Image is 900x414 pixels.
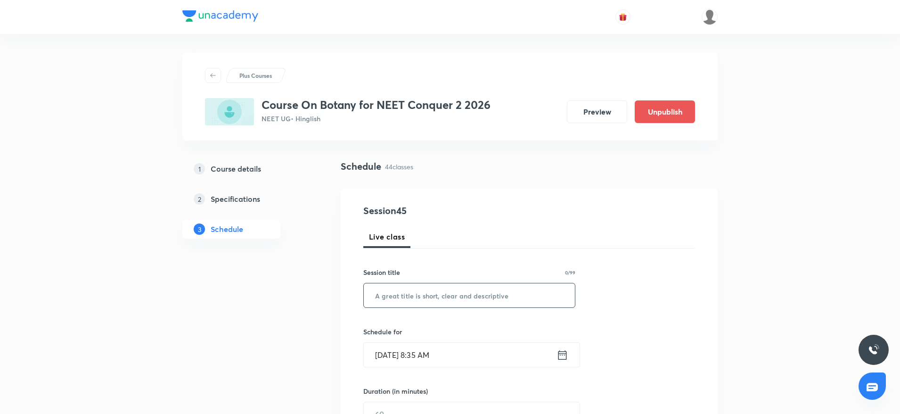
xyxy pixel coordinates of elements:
[619,13,627,21] img: avatar
[702,9,718,25] img: Shivank
[194,193,205,205] p: 2
[262,98,491,112] h3: Course On Botany for NEET Conquer 2 2026
[363,204,535,218] h4: Session 45
[211,224,243,235] h5: Schedule
[567,100,627,123] button: Preview
[194,163,205,174] p: 1
[363,327,575,337] h6: Schedule for
[363,267,400,277] h6: Session title
[194,224,205,235] p: 3
[211,193,260,205] h5: Specifications
[364,283,575,307] input: A great title is short, clear and descriptive
[635,100,695,123] button: Unpublish
[565,270,575,275] p: 0/99
[182,10,258,22] img: Company Logo
[341,159,381,174] h4: Schedule
[182,10,258,24] a: Company Logo
[182,190,311,208] a: 2Specifications
[205,98,254,125] img: 372901DA-8C03-4A4A-BC62-B401117AEBBF_plus.png
[182,159,311,178] a: 1Course details
[385,162,413,172] p: 44 classes
[868,344,879,356] img: ttu
[615,9,630,25] button: avatar
[262,114,491,124] p: NEET UG • Hinglish
[211,163,261,174] h5: Course details
[239,71,272,80] p: Plus Courses
[363,386,428,396] h6: Duration (in minutes)
[369,231,405,242] span: Live class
